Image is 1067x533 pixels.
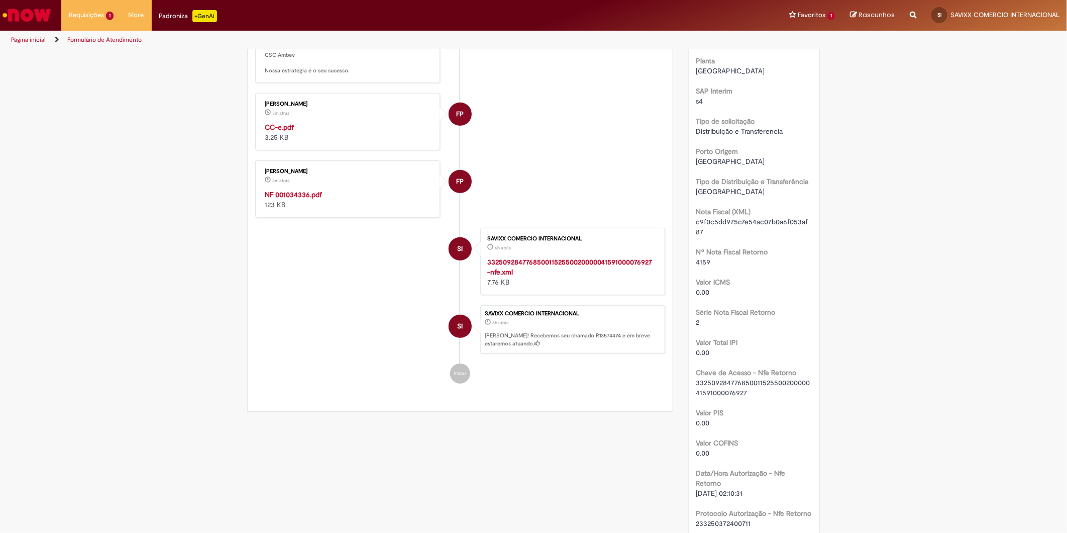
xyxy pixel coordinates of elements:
[485,311,660,317] div: SAVIXX COMERCIO INTERNACIONAL
[272,177,289,184] time: 29/09/2025 08:37:53
[696,288,710,297] span: 0.00
[696,56,715,65] b: Planta
[495,245,511,251] span: 6h atrás
[495,245,511,251] time: 29/09/2025 02:13:02
[696,368,797,377] b: Chave de Acesso - Nfe Retorno
[487,236,655,242] div: SAVIXX COMERCIO INTERNACIONAL
[265,101,432,107] div: [PERSON_NAME]
[265,190,322,199] a: NF 001034336.pdf
[827,12,835,20] span: 1
[798,10,825,20] span: Favoritos
[272,177,289,184] span: 3m atrás
[449,237,472,260] div: SAVIXX COMERCIO INTERNACIONAL
[696,127,783,136] span: Distribuição e Transferencia
[449,315,472,338] div: SAVIXX COMERCIO INTERNACIONAL
[456,102,464,126] span: FP
[696,278,730,287] b: Valor ICMS
[265,123,294,132] a: CC-e.pdf
[456,169,464,194] span: FP
[8,31,704,49] ul: Trilhas de página
[449,170,472,193] div: Filipe Passos
[265,168,432,174] div: [PERSON_NAME]
[950,11,1059,19] span: SAVIXX COMERCIO INTERNACIONAL
[696,117,755,126] b: Tipo de solicitação
[696,187,765,196] span: [GEOGRAPHIC_DATA]
[457,237,463,261] span: SI
[457,314,463,338] span: SI
[696,177,809,186] b: Tipo de Distribuição e Transferência
[485,332,660,347] p: [PERSON_NAME]! Recebemos seu chamado R13574474 e em breve estaremos atuando.
[696,449,710,458] span: 0.00
[11,36,46,44] a: Página inicial
[696,217,808,236] span: c9f0c5dd975c7e54ac07b0a6f053af87
[159,10,217,22] div: Padroniza
[696,378,810,397] span: 33250928477685001152550020000041591000076927
[696,348,710,357] span: 0.00
[492,320,508,326] time: 29/09/2025 02:22:33
[696,438,738,448] b: Valor COFINS
[69,10,104,20] span: Requisições
[67,36,142,44] a: Formulário de Atendimento
[487,257,653,277] a: 33250928477685001152550020000041591000076927-nfe.xml
[106,12,114,20] span: 1
[696,318,700,327] span: 2
[696,519,751,528] span: 233250372400711
[937,12,941,18] span: SI
[192,10,217,22] p: +GenAi
[696,509,812,518] b: Protocolo Autorização - Nfe Retorno
[850,11,895,20] a: Rascunhos
[696,207,751,216] b: Nota Fiscal (XML)
[492,320,508,326] span: 6h atrás
[487,257,655,287] div: 7.76 KB
[696,257,711,267] span: 4159
[696,489,743,498] span: [DATE] 02:10:31
[129,10,144,20] span: More
[449,103,472,126] div: Filipe Passos
[696,418,710,427] span: 0.00
[272,110,289,116] span: 3m atrás
[265,190,432,210] div: 123 KB
[696,147,738,156] b: Porto Origem
[696,157,765,166] span: [GEOGRAPHIC_DATA]
[696,247,768,256] b: Nº Nota Fiscal Retorno
[696,338,738,347] b: Valor Total IPI
[696,469,786,488] b: Data/Hora Autorização - Nfe Retorno
[696,66,765,75] span: [GEOGRAPHIC_DATA]
[255,305,665,353] li: SAVIXX COMERCIO INTERNACIONAL
[696,308,776,317] b: Série Nota Fiscal Retorno
[1,5,53,25] img: ServiceNow
[696,408,724,417] b: Valor PIS
[859,10,895,20] span: Rascunhos
[265,122,432,142] div: 3.25 KB
[696,97,703,106] span: s4
[696,86,733,96] b: SAP Interim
